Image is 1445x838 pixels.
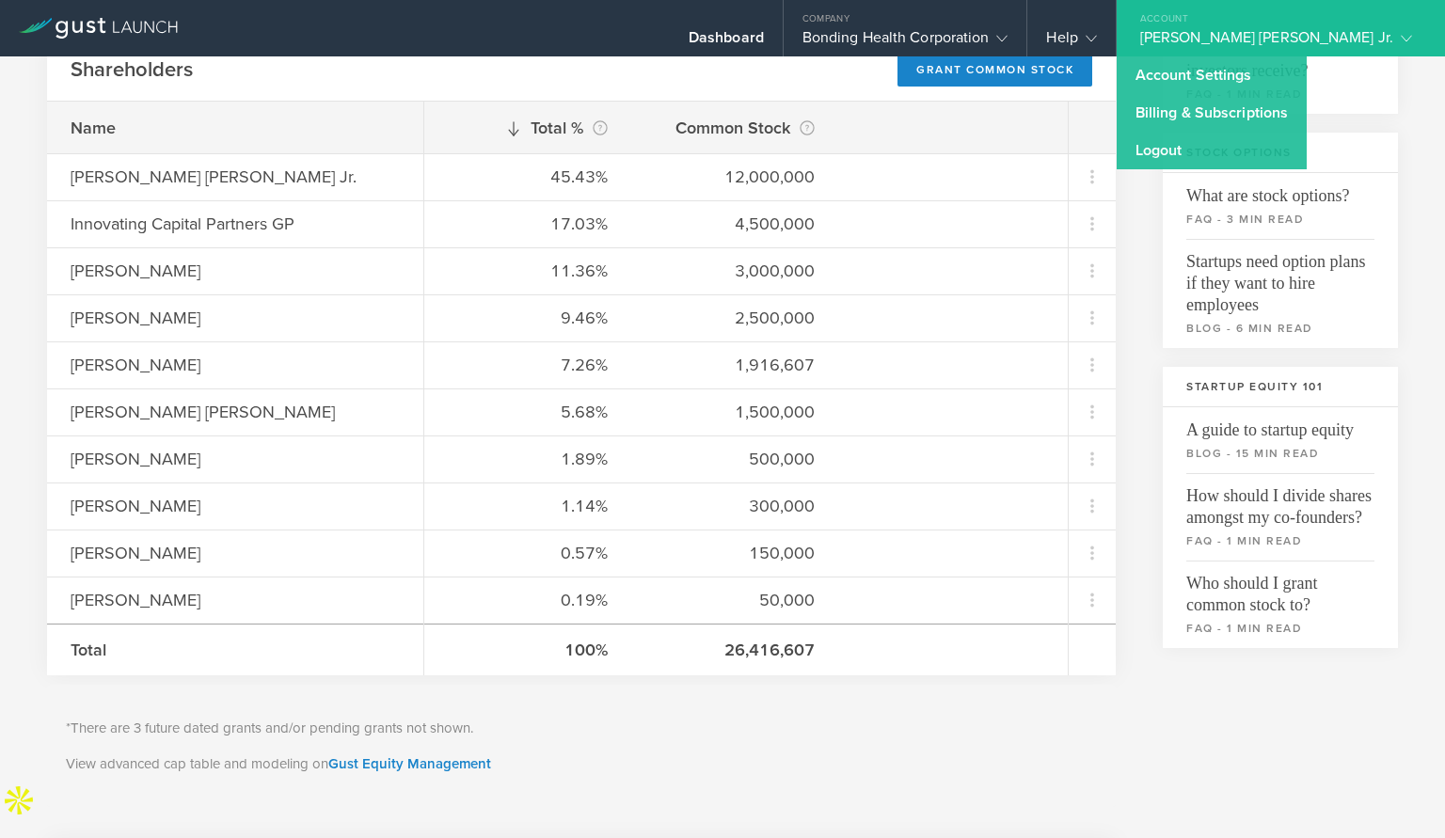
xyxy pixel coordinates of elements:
[71,56,193,84] h2: Shareholders
[448,306,608,330] div: 9.46%
[1186,239,1374,316] span: Startups need option plans if they want to hire employees
[1186,561,1374,616] span: Who should I grant common stock to?
[71,212,400,236] div: Innovating Capital Partners GP
[448,165,608,189] div: 45.43%
[655,494,815,518] div: 300,000
[448,494,608,518] div: 1.14%
[1186,211,1374,228] small: faq - 3 min read
[1163,367,1398,407] h3: Startup Equity 101
[1140,28,1412,56] div: [PERSON_NAME] [PERSON_NAME] Jr.
[1163,561,1398,648] a: Who should I grant common stock to?faq - 1 min read
[448,212,608,236] div: 17.03%
[448,541,608,565] div: 0.57%
[1186,320,1374,337] small: blog - 6 min read
[1186,620,1374,637] small: faq - 1 min read
[448,400,608,424] div: 5.68%
[655,541,815,565] div: 150,000
[71,353,400,377] div: [PERSON_NAME]
[655,447,815,471] div: 500,000
[689,28,764,56] div: Dashboard
[655,115,815,141] div: Common Stock
[448,588,608,612] div: 0.19%
[897,54,1092,87] div: Grant Common Stock
[448,259,608,283] div: 11.36%
[655,165,815,189] div: 12,000,000
[655,638,815,662] div: 26,416,607
[655,306,815,330] div: 2,500,000
[1163,407,1398,473] a: A guide to startup equityblog - 15 min read
[1186,407,1374,441] span: A guide to startup equity
[1186,173,1374,207] span: What are stock options?
[1046,28,1096,56] div: Help
[66,718,1097,739] p: *There are 3 future dated grants and/or pending grants not shown.
[1186,532,1374,549] small: faq - 1 min read
[655,353,815,377] div: 1,916,607
[71,116,400,140] div: Name
[71,588,400,612] div: [PERSON_NAME]
[328,755,491,772] a: Gust Equity Management
[71,447,400,471] div: [PERSON_NAME]
[1163,239,1398,348] a: Startups need option plans if they want to hire employeesblog - 6 min read
[448,447,608,471] div: 1.89%
[655,259,815,283] div: 3,000,000
[448,115,608,141] div: Total %
[1186,473,1374,529] span: How should I divide shares amongst my co-founders?
[802,28,1008,56] div: Bonding Health Corporation
[71,494,400,518] div: [PERSON_NAME]
[71,638,400,662] div: Total
[71,306,400,330] div: [PERSON_NAME]
[655,588,815,612] div: 50,000
[66,753,1097,775] p: View advanced cap table and modeling on
[71,259,400,283] div: [PERSON_NAME]
[71,400,400,424] div: [PERSON_NAME] [PERSON_NAME]
[1163,173,1398,239] a: What are stock options?faq - 3 min read
[71,165,400,189] div: [PERSON_NAME] [PERSON_NAME] Jr.
[655,212,815,236] div: 4,500,000
[448,638,608,662] div: 100%
[71,541,400,565] div: [PERSON_NAME]
[655,400,815,424] div: 1,500,000
[1186,445,1374,462] small: blog - 15 min read
[448,353,608,377] div: 7.26%
[1163,473,1398,561] a: How should I divide shares amongst my co-founders?faq - 1 min read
